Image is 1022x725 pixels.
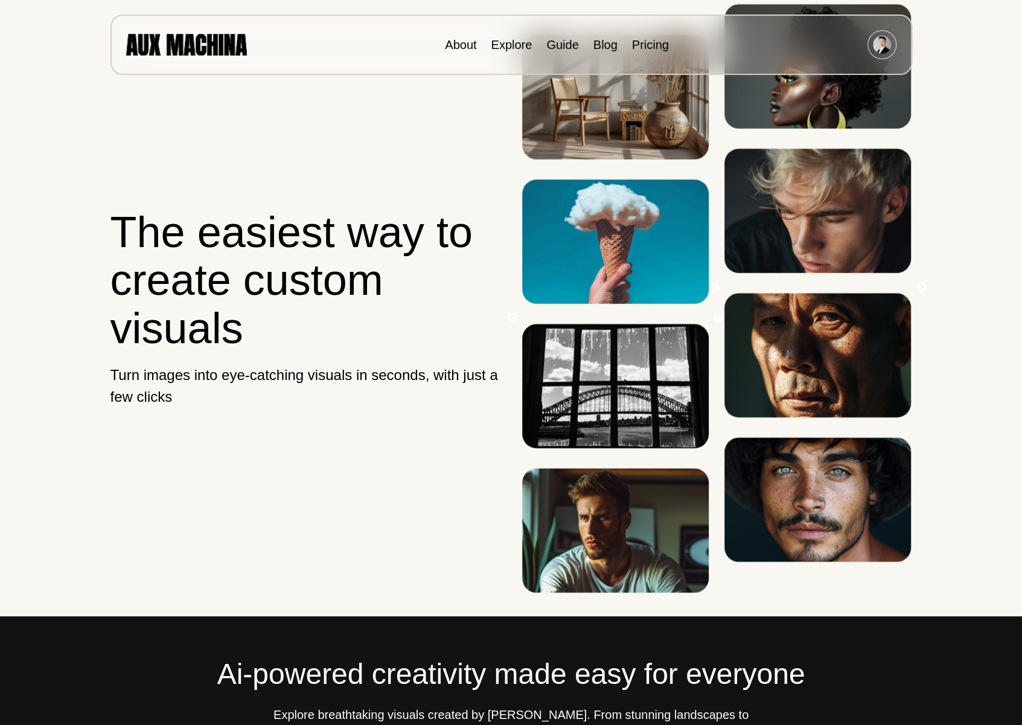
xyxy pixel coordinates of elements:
[126,34,247,55] img: AUX MACHINA
[522,468,709,593] img: Image
[724,293,911,417] img: Image
[915,282,927,294] button: Next
[491,38,532,51] a: Explore
[724,437,911,562] img: Image
[110,652,912,696] h2: Ai-powered creativity made easy for everyone
[110,364,501,408] p: Turn images into eye-catching visuals in seconds, with just a few clicks
[445,38,476,51] a: About
[712,312,724,324] button: Next
[110,208,501,352] h1: The easiest way to create custom visuals
[709,282,721,294] button: Previous
[522,35,709,159] img: Image
[632,38,669,51] a: Pricing
[724,149,911,273] img: Image
[593,38,618,51] a: Blog
[873,36,891,54] img: Avatar
[546,38,578,51] a: Guide
[522,179,709,304] img: Image
[522,324,709,448] img: Image
[506,312,519,324] button: Previous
